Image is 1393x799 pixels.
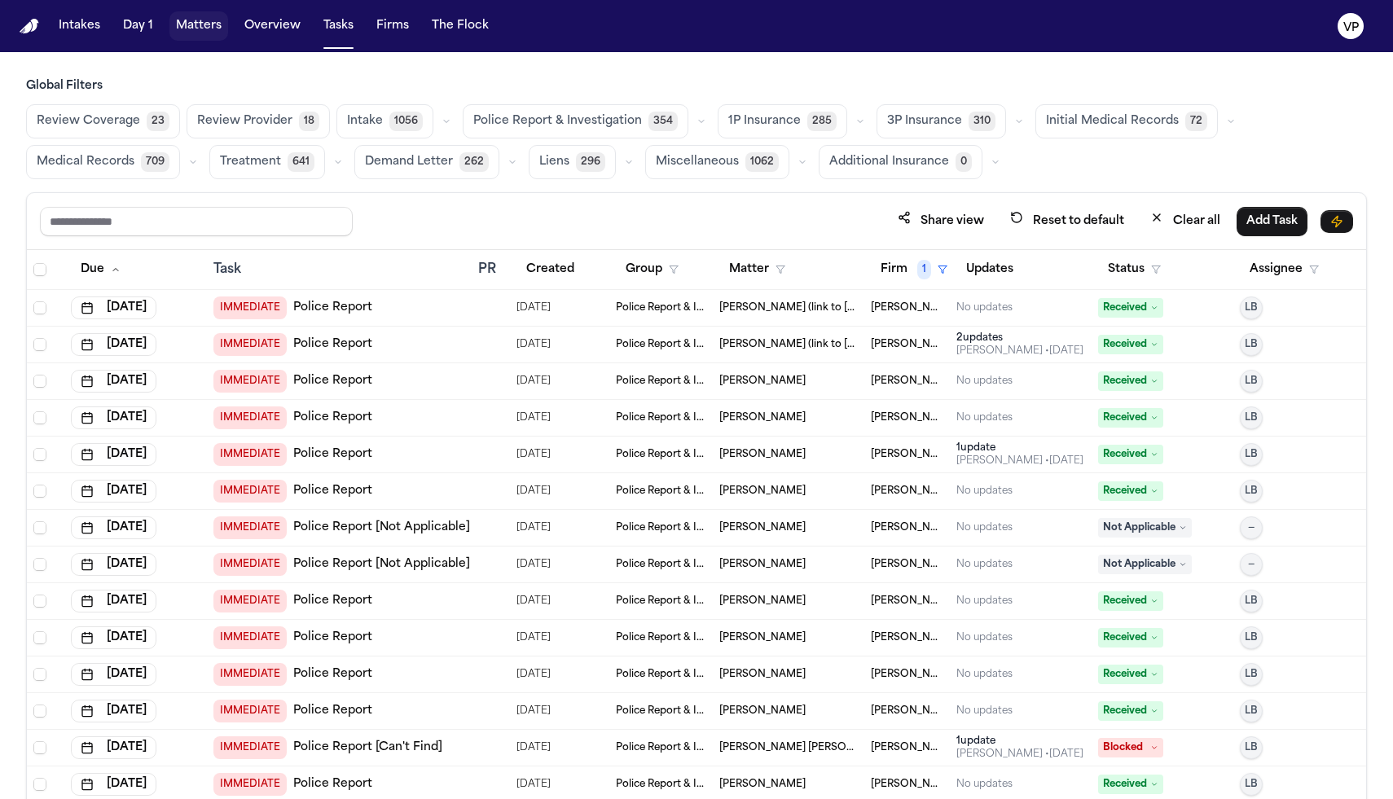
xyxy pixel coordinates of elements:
[1240,626,1263,649] button: LB
[616,595,707,608] span: Police Report & Investigation
[1240,443,1263,466] button: LB
[1240,773,1263,796] button: LB
[871,411,943,424] span: Romanow Law Group
[317,11,360,41] button: Tasks
[1240,296,1263,319] button: LB
[213,480,287,503] span: IMMEDIATE
[616,485,707,498] span: Police Report & Investigation
[1240,406,1263,429] button: LB
[33,485,46,498] span: Select row
[1245,668,1258,681] span: LB
[141,152,169,172] span: 709
[956,735,1083,748] div: 1 update
[1240,370,1263,393] button: LB
[197,113,292,130] span: Review Provider
[956,778,1013,791] div: No updates
[1098,408,1163,428] span: Received
[1098,481,1163,501] span: Received
[871,521,943,534] span: Romanow Law Group
[71,516,156,539] button: [DATE]
[719,631,806,644] span: Shawn Yang
[871,778,943,791] span: Romanow Law Group
[293,483,372,499] a: Police Report
[888,206,994,236] button: Share view
[1140,206,1230,236] button: Clear all
[147,112,169,131] span: 23
[33,411,46,424] span: Select row
[293,593,372,609] a: Police Report
[516,663,551,686] span: 9/1/2025, 6:30:02 PM
[516,296,551,319] span: 8/21/2025, 2:38:54 PM
[213,553,287,576] span: IMMEDIATE
[956,441,1083,454] div: 1 update
[807,112,837,131] span: 285
[871,301,943,314] span: Romanow Law Group
[1245,448,1258,461] span: LB
[1098,628,1163,648] span: Received
[616,741,707,754] span: Police Report & Investigation
[516,590,551,612] span: 9/1/2025, 6:27:55 PM
[293,556,470,573] a: Police Report [Not Applicable]
[719,558,806,571] span: Suzanne Rossignol
[1245,301,1258,314] span: LB
[719,448,806,461] span: Isabel Saucier
[1098,518,1192,538] span: Not Applicable
[293,740,442,756] a: Police Report [Can't Find]
[645,145,789,179] button: Miscellaneous1062
[956,595,1013,608] div: No updates
[1245,595,1258,608] span: LB
[33,263,46,276] span: Select all
[516,443,551,466] span: 9/1/2025, 6:25:57 PM
[116,11,160,41] button: Day 1
[52,11,107,41] a: Intakes
[1035,104,1218,138] button: Initial Medical Records72
[71,480,156,503] button: [DATE]
[33,301,46,314] span: Select row
[213,370,287,393] span: IMMEDIATE
[71,370,156,393] button: [DATE]
[719,338,858,351] span: Brianna Pearson (link to N’Neiko Brown)
[425,11,495,41] a: The Flock
[71,590,156,612] button: [DATE]
[529,145,616,179] button: Liens296
[1046,113,1179,130] span: Initial Medical Records
[1098,591,1163,611] span: Received
[719,595,806,608] span: Amanda Fontanez
[293,776,372,792] a: Police Report
[71,736,156,759] button: [DATE]
[71,626,156,649] button: [DATE]
[956,301,1013,314] div: No updates
[26,145,180,179] button: Medical Records709
[1240,516,1263,539] button: —
[871,741,943,754] span: Romanow Law Group
[1000,206,1134,236] button: Reset to default
[1098,445,1163,464] span: Received
[213,663,287,686] span: IMMEDIATE
[516,333,551,356] span: 8/21/2025, 2:39:03 PM
[169,11,228,41] button: Matters
[969,112,995,131] span: 310
[616,668,707,681] span: Police Report & Investigation
[1098,298,1163,318] span: Received
[213,260,465,279] div: Task
[871,375,943,388] span: Romanow Law Group
[516,626,551,649] span: 9/1/2025, 6:28:17 PM
[1098,335,1163,354] span: Received
[33,375,46,388] span: Select row
[33,631,46,644] span: Select row
[370,11,415,41] button: Firms
[616,521,707,534] span: Police Report & Investigation
[719,705,806,718] span: Thao Kieu
[719,411,806,424] span: Krystal Tenney
[871,631,943,644] span: Romanow Law Group
[293,300,372,316] a: Police Report
[293,410,372,426] a: Police Report
[1245,741,1258,754] span: LB
[956,331,1083,345] div: 2 update s
[1185,112,1207,131] span: 72
[1098,665,1163,684] span: Received
[71,255,130,284] button: Due
[20,19,39,34] img: Finch Logo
